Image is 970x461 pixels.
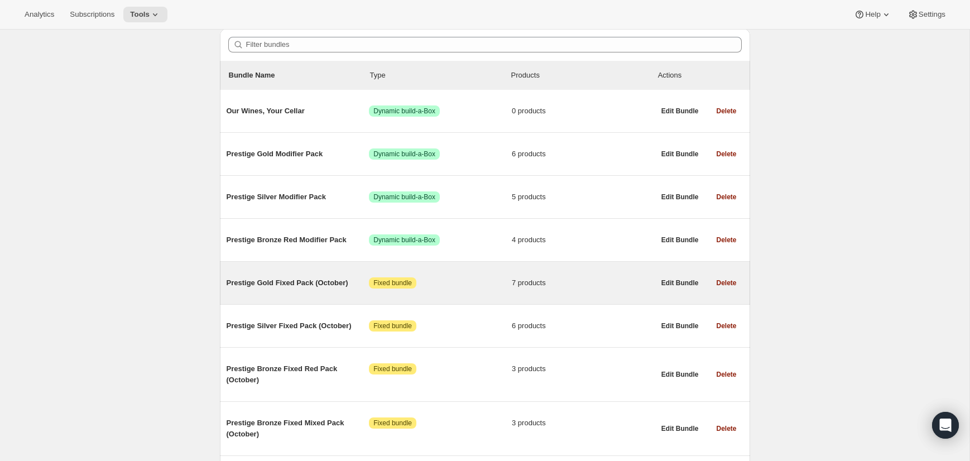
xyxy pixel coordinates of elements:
[373,107,435,116] span: Dynamic build-a-Box
[227,363,369,386] span: Prestige Bronze Fixed Red Pack (October)
[932,412,959,439] div: Open Intercom Messenger
[70,10,114,19] span: Subscriptions
[661,424,699,433] span: Edit Bundle
[655,318,705,334] button: Edit Bundle
[661,150,699,159] span: Edit Bundle
[63,7,121,22] button: Subscriptions
[655,189,705,205] button: Edit Bundle
[847,7,898,22] button: Help
[655,146,705,162] button: Edit Bundle
[512,191,655,203] span: 5 products
[512,417,655,429] span: 3 products
[661,321,699,330] span: Edit Bundle
[512,148,655,160] span: 6 products
[655,275,705,291] button: Edit Bundle
[716,370,736,379] span: Delete
[227,320,369,332] span: Prestige Silver Fixed Pack (October)
[655,421,705,436] button: Edit Bundle
[709,367,743,382] button: Delete
[716,424,736,433] span: Delete
[511,70,652,81] div: Products
[716,321,736,330] span: Delete
[709,275,743,291] button: Delete
[227,417,369,440] span: Prestige Bronze Fixed Mixed Pack (October)
[373,321,412,330] span: Fixed bundle
[512,277,655,289] span: 7 products
[229,70,370,81] p: Bundle Name
[716,236,736,244] span: Delete
[709,103,743,119] button: Delete
[227,148,369,160] span: Prestige Gold Modifier Pack
[716,150,736,159] span: Delete
[373,236,435,244] span: Dynamic build-a-Box
[370,70,511,81] div: Type
[655,367,705,382] button: Edit Bundle
[655,103,705,119] button: Edit Bundle
[709,189,743,205] button: Delete
[227,234,369,246] span: Prestige Bronze Red Modifier Pack
[123,7,167,22] button: Tools
[373,419,412,428] span: Fixed bundle
[373,193,435,201] span: Dynamic build-a-Box
[227,105,369,117] span: Our Wines, Your Cellar
[25,10,54,19] span: Analytics
[512,234,655,246] span: 4 products
[130,10,150,19] span: Tools
[227,277,369,289] span: Prestige Gold Fixed Pack (October)
[901,7,952,22] button: Settings
[227,191,369,203] span: Prestige Silver Modifier Pack
[373,150,435,159] span: Dynamic build-a-Box
[709,232,743,248] button: Delete
[661,107,699,116] span: Edit Bundle
[373,364,412,373] span: Fixed bundle
[661,370,699,379] span: Edit Bundle
[709,146,743,162] button: Delete
[716,278,736,287] span: Delete
[512,320,655,332] span: 6 products
[512,105,655,117] span: 0 products
[716,193,736,201] span: Delete
[661,193,699,201] span: Edit Bundle
[658,70,741,81] div: Actions
[919,10,945,19] span: Settings
[661,278,699,287] span: Edit Bundle
[655,232,705,248] button: Edit Bundle
[18,7,61,22] button: Analytics
[709,318,743,334] button: Delete
[246,37,742,52] input: Filter bundles
[512,363,655,374] span: 3 products
[373,278,412,287] span: Fixed bundle
[661,236,699,244] span: Edit Bundle
[865,10,880,19] span: Help
[716,107,736,116] span: Delete
[709,421,743,436] button: Delete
